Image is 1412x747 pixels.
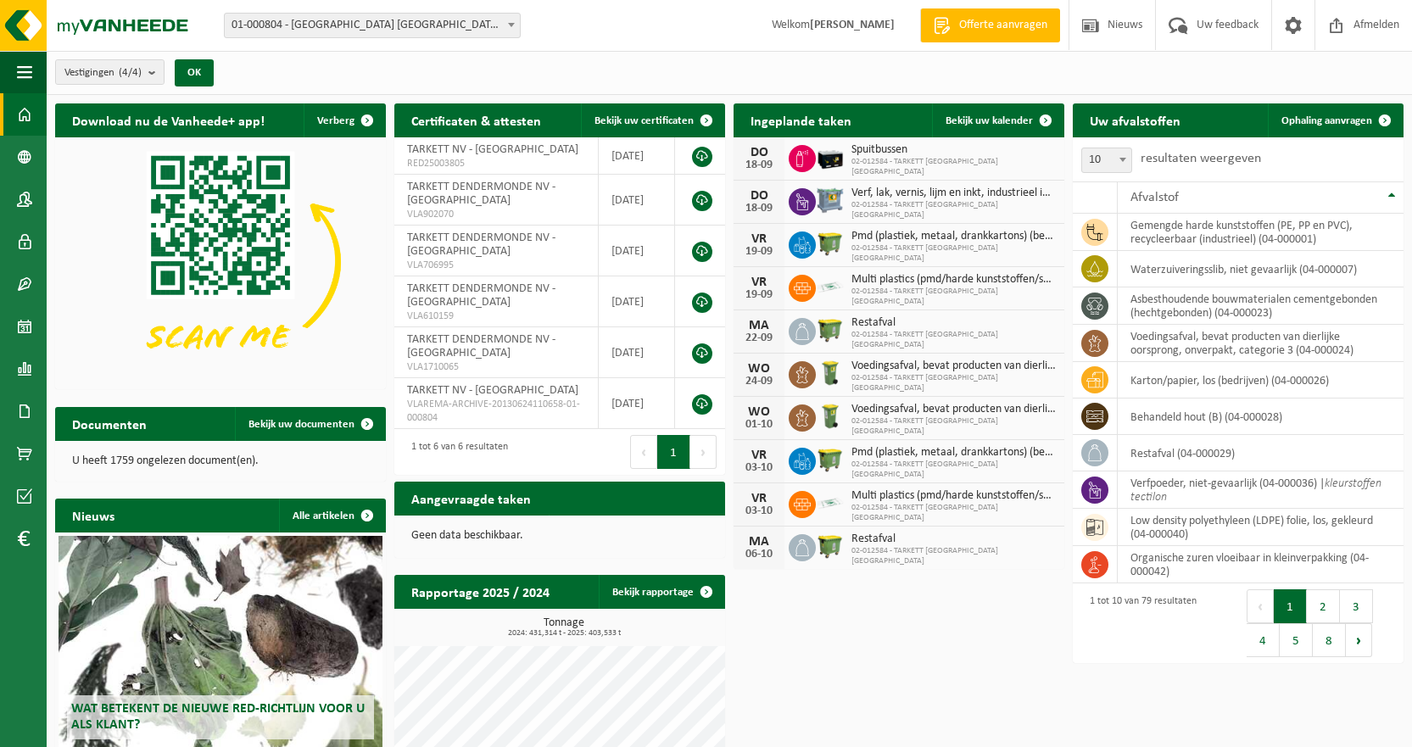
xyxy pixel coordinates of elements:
[1118,362,1404,399] td: karton/papier, los (bedrijven) (04-000026)
[55,499,131,532] h2: Nieuws
[64,60,142,86] span: Vestigingen
[742,319,776,332] div: MA
[851,489,1056,503] span: Multi plastics (pmd/harde kunststoffen/spanbanden/eps/folie naturel/folie gemeng...
[742,419,776,431] div: 01-10
[690,435,717,469] button: Next
[851,143,1056,157] span: Spuitbussen
[932,103,1063,137] a: Bekijk uw kalender
[55,137,386,386] img: Download de VHEPlus App
[1307,589,1340,623] button: 2
[1346,623,1372,657] button: Next
[851,316,1056,330] span: Restafval
[599,575,723,609] a: Bekijk rapportage
[225,14,520,37] span: 01-000804 - TARKETT NV - WAALWIJK
[581,103,723,137] a: Bekijk uw certificaten
[119,67,142,78] count: (4/4)
[851,273,1056,287] span: Multi plastics (pmd/harde kunststoffen/spanbanden/eps/folie naturel/folie gemeng...
[224,13,521,38] span: 01-000804 - TARKETT NV - WAALWIJK
[742,505,776,517] div: 03-10
[1082,148,1131,172] span: 10
[851,416,1056,437] span: 02-012584 - TARKETT [GEOGRAPHIC_DATA] [GEOGRAPHIC_DATA]
[851,532,1056,546] span: Restafval
[810,19,895,31] strong: [PERSON_NAME]
[1130,191,1179,204] span: Afvalstof
[407,143,578,156] span: TARKETT NV - [GEOGRAPHIC_DATA]
[1073,103,1197,137] h2: Uw afvalstoffen
[816,142,845,171] img: PB-LB-0680-HPE-BK-11
[851,243,1056,264] span: 02-012584 - TARKETT [GEOGRAPHIC_DATA] [GEOGRAPHIC_DATA]
[1118,287,1404,325] td: asbesthoudende bouwmaterialen cementgebonden (hechtgebonden) (04-000023)
[403,629,725,638] span: 2024: 431,314 t - 2025: 403,533 t
[407,384,578,397] span: TARKETT NV - [GEOGRAPHIC_DATA]
[816,359,845,387] img: WB-0140-HPE-GN-50
[851,546,1056,566] span: 02-012584 - TARKETT [GEOGRAPHIC_DATA] [GEOGRAPHIC_DATA]
[851,460,1056,480] span: 02-012584 - TARKETT [GEOGRAPHIC_DATA] [GEOGRAPHIC_DATA]
[235,407,384,441] a: Bekijk uw documenten
[1141,152,1261,165] label: resultaten weergeven
[407,259,585,272] span: VLA706995
[1081,148,1132,173] span: 10
[851,157,1056,177] span: 02-012584 - TARKETT [GEOGRAPHIC_DATA] [GEOGRAPHIC_DATA]
[407,360,585,374] span: VLA1710065
[175,59,214,86] button: OK
[407,208,585,221] span: VLA902070
[816,488,845,517] img: LP-SK-00500-LPE-16
[955,17,1052,34] span: Offerte aanvragen
[1247,589,1274,623] button: Previous
[394,575,566,608] h2: Rapportage 2025 / 2024
[1274,589,1307,623] button: 1
[599,137,675,175] td: [DATE]
[279,499,384,532] a: Alle artikelen
[851,446,1056,460] span: Pmd (plastiek, metaal, drankkartons) (bedrijven)
[599,327,675,378] td: [DATE]
[742,449,776,462] div: VR
[599,175,675,226] td: [DATE]
[630,435,657,469] button: Previous
[742,492,776,505] div: VR
[407,398,585,425] span: VLAREMA-ARCHIVE-20130624110658-01-000804
[742,362,776,376] div: WO
[946,115,1033,126] span: Bekijk uw kalender
[742,203,776,215] div: 18-09
[55,103,282,137] h2: Download nu de Vanheede+ app!
[816,532,845,560] img: WB-1100-HPE-GN-50
[317,115,354,126] span: Verberg
[742,549,776,560] div: 06-10
[734,103,868,137] h2: Ingeplande taken
[742,232,776,246] div: VR
[55,59,165,85] button: Vestigingen(4/4)
[1081,588,1197,659] div: 1 tot 10 van 79 resultaten
[920,8,1060,42] a: Offerte aanvragen
[55,407,164,440] h2: Documenten
[1118,435,1404,471] td: restafval (04-000029)
[1118,509,1404,546] td: low density polyethyleen (LDPE) folie, los, gekleurd (04-000040)
[403,617,725,638] h3: Tonnage
[816,186,845,215] img: PB-AP-0800-MET-02-01
[71,702,365,732] span: Wat betekent de nieuwe RED-richtlijn voor u als klant?
[407,309,585,323] span: VLA610159
[851,503,1056,523] span: 02-012584 - TARKETT [GEOGRAPHIC_DATA] [GEOGRAPHIC_DATA]
[407,231,555,258] span: TARKETT DENDERMONDE NV - [GEOGRAPHIC_DATA]
[407,181,555,207] span: TARKETT DENDERMONDE NV - [GEOGRAPHIC_DATA]
[742,276,776,289] div: VR
[1313,623,1346,657] button: 8
[851,200,1056,220] span: 02-012584 - TARKETT [GEOGRAPHIC_DATA] [GEOGRAPHIC_DATA]
[1118,251,1404,287] td: waterzuiveringsslib, niet gevaarlijk (04-000007)
[742,462,776,474] div: 03-10
[394,103,558,137] h2: Certificaten & attesten
[816,445,845,474] img: WB-1100-HPE-GN-50
[599,378,675,429] td: [DATE]
[407,333,555,360] span: TARKETT DENDERMONDE NV - [GEOGRAPHIC_DATA]
[816,229,845,258] img: WB-1100-HPE-GN-50
[304,103,384,137] button: Verberg
[1118,399,1404,435] td: behandeld hout (B) (04-000028)
[411,530,708,542] p: Geen data beschikbaar.
[1281,115,1372,126] span: Ophaling aanvragen
[742,289,776,301] div: 19-09
[407,157,585,170] span: RED25003805
[851,230,1056,243] span: Pmd (plastiek, metaal, drankkartons) (bedrijven)
[1118,214,1404,251] td: gemengde harde kunststoffen (PE, PP en PVC), recycleerbaar (industrieel) (04-000001)
[851,373,1056,393] span: 02-012584 - TARKETT [GEOGRAPHIC_DATA] [GEOGRAPHIC_DATA]
[403,433,508,471] div: 1 tot 6 van 6 resultaten
[851,287,1056,307] span: 02-012584 - TARKETT [GEOGRAPHIC_DATA] [GEOGRAPHIC_DATA]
